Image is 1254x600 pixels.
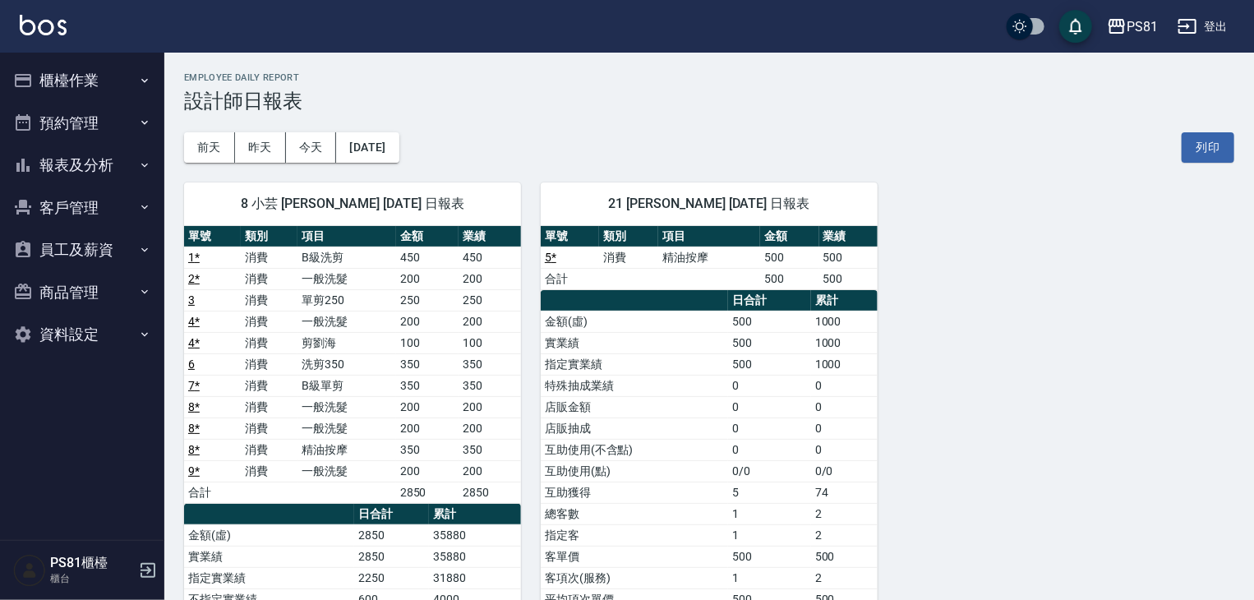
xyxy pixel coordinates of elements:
td: 消費 [599,247,657,268]
td: 200 [396,460,459,482]
img: Person [13,554,46,587]
th: 日合計 [354,504,429,525]
td: 一般洗髮 [297,396,396,418]
td: 2 [811,567,878,588]
th: 業績 [459,226,521,247]
td: 互助使用(不含點) [541,439,728,460]
td: 金額(虛) [541,311,728,332]
td: B級洗剪 [297,247,396,268]
td: 0 [811,439,878,460]
td: 500 [811,546,878,567]
td: 200 [396,396,459,418]
td: 洗剪350 [297,353,396,375]
th: 項目 [658,226,760,247]
td: 指定實業績 [184,567,354,588]
td: 客單價 [541,546,728,567]
td: 500 [728,353,811,375]
td: 200 [459,418,521,439]
span: 8 小芸 [PERSON_NAME] [DATE] 日報表 [204,196,501,212]
td: 總客數 [541,503,728,524]
td: 金額(虛) [184,524,354,546]
td: 消費 [241,418,297,439]
td: 店販金額 [541,396,728,418]
h5: PS81櫃檯 [50,555,134,571]
table: a dense table [184,226,521,504]
button: 登出 [1171,12,1234,42]
td: 1000 [811,353,878,375]
td: 一般洗髮 [297,311,396,332]
td: 5 [728,482,811,503]
th: 金額 [760,226,818,247]
th: 項目 [297,226,396,247]
td: 消費 [241,439,297,460]
p: 櫃台 [50,571,134,586]
button: 昨天 [235,132,286,163]
button: 今天 [286,132,337,163]
td: 500 [819,268,878,289]
button: 商品管理 [7,271,158,314]
th: 單號 [541,226,599,247]
td: 200 [396,311,459,332]
td: 0 [728,396,811,418]
span: 21 [PERSON_NAME] [DATE] 日報表 [560,196,858,212]
td: 1000 [811,332,878,353]
button: 資料設定 [7,313,158,356]
td: 實業績 [184,546,354,567]
td: 500 [728,311,811,332]
td: 互助使用(點) [541,460,728,482]
table: a dense table [541,226,878,290]
button: PS81 [1100,10,1164,44]
td: 消費 [241,311,297,332]
th: 單號 [184,226,241,247]
td: 0 [811,418,878,439]
td: 350 [396,375,459,396]
td: 0 [728,375,811,396]
td: 450 [459,247,521,268]
td: 合計 [541,268,599,289]
td: 35880 [429,524,521,546]
button: [DATE] [336,132,399,163]
td: 200 [396,418,459,439]
div: PS81 [1127,16,1158,37]
td: 74 [811,482,878,503]
td: 一般洗髮 [297,460,396,482]
button: 報表及分析 [7,144,158,187]
td: 消費 [241,268,297,289]
td: 0/0 [728,460,811,482]
td: 350 [459,375,521,396]
td: 2 [811,503,878,524]
td: 200 [459,396,521,418]
td: 互助獲得 [541,482,728,503]
button: 預約管理 [7,102,158,145]
td: 消費 [241,332,297,353]
th: 金額 [396,226,459,247]
button: 櫃檯作業 [7,59,158,102]
td: 2250 [354,567,429,588]
td: 250 [459,289,521,311]
td: 消費 [241,353,297,375]
td: 100 [396,332,459,353]
th: 累計 [811,290,878,312]
td: 指定客 [541,524,728,546]
h3: 設計師日報表 [184,90,1234,113]
td: 450 [396,247,459,268]
td: 一般洗髮 [297,418,396,439]
th: 累計 [429,504,521,525]
a: 3 [188,293,195,307]
td: 單剪250 [297,289,396,311]
td: 一般洗髮 [297,268,396,289]
th: 業績 [819,226,878,247]
td: 350 [396,353,459,375]
a: 6 [188,358,195,371]
button: 員工及薪資 [7,228,158,271]
td: 350 [459,353,521,375]
td: 35880 [429,546,521,567]
td: 200 [459,268,521,289]
td: 2850 [354,524,429,546]
td: 31880 [429,567,521,588]
td: 客項次(服務) [541,567,728,588]
th: 類別 [241,226,297,247]
td: 500 [819,247,878,268]
td: 指定實業績 [541,353,728,375]
td: 特殊抽成業績 [541,375,728,396]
